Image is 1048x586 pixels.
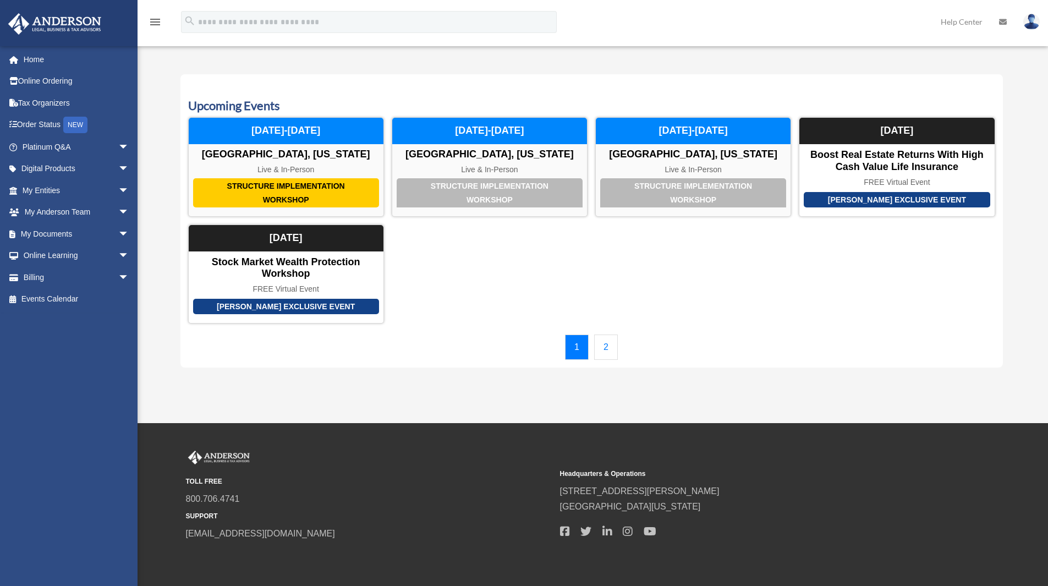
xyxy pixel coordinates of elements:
[8,201,146,223] a: My Anderson Teamarrow_drop_down
[186,476,552,488] small: TOLL FREE
[804,192,990,208] div: [PERSON_NAME] Exclusive Event
[189,225,383,251] div: [DATE]
[560,468,926,480] small: Headquarters & Operations
[118,223,140,245] span: arrow_drop_down
[392,149,587,161] div: [GEOGRAPHIC_DATA], [US_STATE]
[392,118,587,144] div: [DATE]-[DATE]
[8,245,146,267] a: Online Learningarrow_drop_down
[8,136,146,158] a: Platinum Q&Aarrow_drop_down
[799,149,994,173] div: Boost Real Estate Returns with High Cash Value Life Insurance
[596,118,791,144] div: [DATE]-[DATE]
[8,179,146,201] a: My Entitiesarrow_drop_down
[118,201,140,224] span: arrow_drop_down
[8,266,146,288] a: Billingarrow_drop_down
[8,92,146,114] a: Tax Organizers
[8,114,146,136] a: Order StatusNEW
[596,149,791,161] div: [GEOGRAPHIC_DATA], [US_STATE]
[186,494,240,503] a: 800.706.4741
[397,178,583,207] div: Structure Implementation Workshop
[799,178,994,187] div: FREE Virtual Event
[189,284,383,294] div: FREE Virtual Event
[118,179,140,202] span: arrow_drop_down
[1023,14,1040,30] img: User Pic
[186,511,552,522] small: SUPPORT
[63,117,87,133] div: NEW
[184,15,196,27] i: search
[392,117,588,217] a: Structure Implementation Workshop [GEOGRAPHIC_DATA], [US_STATE] Live & In-Person [DATE]-[DATE]
[600,178,786,207] div: Structure Implementation Workshop
[189,118,383,144] div: [DATE]-[DATE]
[8,223,146,245] a: My Documentsarrow_drop_down
[188,117,384,217] a: Structure Implementation Workshop [GEOGRAPHIC_DATA], [US_STATE] Live & In-Person [DATE]-[DATE]
[149,15,162,29] i: menu
[193,178,379,207] div: Structure Implementation Workshop
[118,158,140,180] span: arrow_drop_down
[189,149,383,161] div: [GEOGRAPHIC_DATA], [US_STATE]
[392,165,587,174] div: Live & In-Person
[596,165,791,174] div: Live & In-Person
[560,486,720,496] a: [STREET_ADDRESS][PERSON_NAME]
[193,299,379,315] div: [PERSON_NAME] Exclusive Event
[560,502,701,511] a: [GEOGRAPHIC_DATA][US_STATE]
[186,451,252,465] img: Anderson Advisors Platinum Portal
[186,529,335,538] a: [EMAIL_ADDRESS][DOMAIN_NAME]
[8,70,146,92] a: Online Ordering
[118,136,140,158] span: arrow_drop_down
[5,13,105,35] img: Anderson Advisors Platinum Portal
[188,97,995,114] h3: Upcoming Events
[189,256,383,280] div: Stock Market Wealth Protection Workshop
[595,117,791,217] a: Structure Implementation Workshop [GEOGRAPHIC_DATA], [US_STATE] Live & In-Person [DATE]-[DATE]
[118,266,140,289] span: arrow_drop_down
[565,335,589,360] a: 1
[8,48,146,70] a: Home
[188,224,384,324] a: [PERSON_NAME] Exclusive Event Stock Market Wealth Protection Workshop FREE Virtual Event [DATE]
[189,165,383,174] div: Live & In-Person
[118,245,140,267] span: arrow_drop_down
[149,19,162,29] a: menu
[594,335,618,360] a: 2
[799,117,995,217] a: [PERSON_NAME] Exclusive Event Boost Real Estate Returns with High Cash Value Life Insurance FREE ...
[8,288,140,310] a: Events Calendar
[8,158,146,180] a: Digital Productsarrow_drop_down
[799,118,994,144] div: [DATE]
